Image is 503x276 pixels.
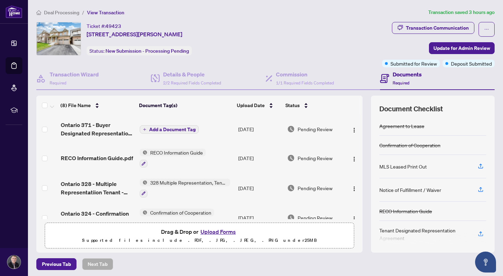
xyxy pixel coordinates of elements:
[82,258,113,270] button: Next Tab
[136,96,234,115] th: Document Tag(s)
[44,9,79,16] span: Deal Processing
[147,209,214,216] span: Confirmation of Cooperation
[87,22,121,30] div: Ticket #:
[428,8,495,16] article: Transaction saved 3 hours ago
[61,180,134,196] span: Ontario 328 - Multiple Representatiion Tenant - Acknowledgement and Consent Disclosure.pdf
[149,127,196,132] span: Add a Document Tag
[379,122,424,130] div: Agreement to Lease
[50,80,66,85] span: Required
[161,227,238,236] span: Drag & Drop or
[45,223,354,249] span: Drag & Drop orUpload FormsSupported files include .PDF, .JPG, .JPEG, .PNG under25MB
[36,10,41,15] span: home
[61,154,133,162] span: RECO Information Guide.pdf
[42,259,71,270] span: Previous Tab
[391,60,437,67] span: Submitted for Review
[105,48,189,54] span: New Submission - Processing Pending
[105,23,121,29] span: 49423
[163,80,221,85] span: 2/2 Required Fields Completed
[235,173,284,203] td: [DATE]
[163,70,221,79] h4: Details & People
[198,227,238,236] button: Upload Forms
[283,96,343,115] th: Status
[36,258,76,270] button: Previous Tab
[234,96,283,115] th: Upload Date
[298,125,333,133] span: Pending Review
[393,70,422,79] h4: Documents
[379,163,427,170] div: MLS Leased Print Out
[235,115,284,143] td: [DATE]
[58,96,136,115] th: (8) File Name
[61,209,134,226] span: Ontario 324 - Confirmation of Co-operation and Representation TenantLandlord.pdf
[287,214,295,222] img: Document Status
[6,5,22,18] img: logo
[140,209,214,227] button: Status IconConfirmation of Cooperation
[351,156,357,162] img: Logo
[351,127,357,133] img: Logo
[349,124,360,135] button: Logo
[235,203,284,233] td: [DATE]
[392,22,474,34] button: Transaction Communication
[484,27,489,32] span: ellipsis
[406,22,469,33] div: Transaction Communication
[379,104,443,114] span: Document Checklist
[87,9,124,16] span: View Transaction
[82,8,84,16] li: /
[276,80,334,85] span: 1/1 Required Fields Completed
[140,179,147,186] img: Status Icon
[140,179,230,197] button: Status Icon328 Multiple Representation, Tenant - Acknowledgement & Consent Disclosure
[429,42,495,54] button: Update for Admin Review
[87,30,182,38] span: [STREET_ADDRESS][PERSON_NAME]
[50,70,99,79] h4: Transaction Wizard
[287,125,295,133] img: Document Status
[147,149,206,156] span: RECO Information Guide
[298,184,333,192] span: Pending Review
[61,121,134,137] span: Ontario 371 - Buyer Designated Representation Agreement - Authority for Purchase or Lease.pdf
[379,226,469,242] div: Tenant Designated Representation Agreement
[298,154,333,162] span: Pending Review
[475,252,496,273] button: Open asap
[140,149,206,167] button: Status IconRECO Information Guide
[49,236,350,245] p: Supported files include .PDF, .JPG, .JPEG, .PNG under 25 MB
[143,128,146,131] span: plus
[393,80,409,85] span: Required
[349,152,360,164] button: Logo
[351,216,357,222] img: Logo
[451,60,492,67] span: Deposit Submitted
[87,46,192,55] div: Status:
[37,22,81,55] img: IMG-N12267167_1.jpg
[379,186,441,194] div: Notice of Fulfillment / Waiver
[379,141,440,149] div: Confirmation of Cooperation
[287,154,295,162] img: Document Status
[349,212,360,223] button: Logo
[147,179,230,186] span: 328 Multiple Representation, Tenant - Acknowledgement & Consent Disclosure
[351,186,357,192] img: Logo
[140,125,199,134] button: Add a Document Tag
[237,102,265,109] span: Upload Date
[349,182,360,194] button: Logo
[140,209,147,216] img: Status Icon
[433,43,490,54] span: Update for Admin Review
[379,207,432,215] div: RECO Information Guide
[276,70,334,79] h4: Commission
[7,255,21,269] img: Profile Icon
[140,149,147,156] img: Status Icon
[298,214,333,222] span: Pending Review
[235,143,284,173] td: [DATE]
[60,102,91,109] span: (8) File Name
[287,184,295,192] img: Document Status
[285,102,300,109] span: Status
